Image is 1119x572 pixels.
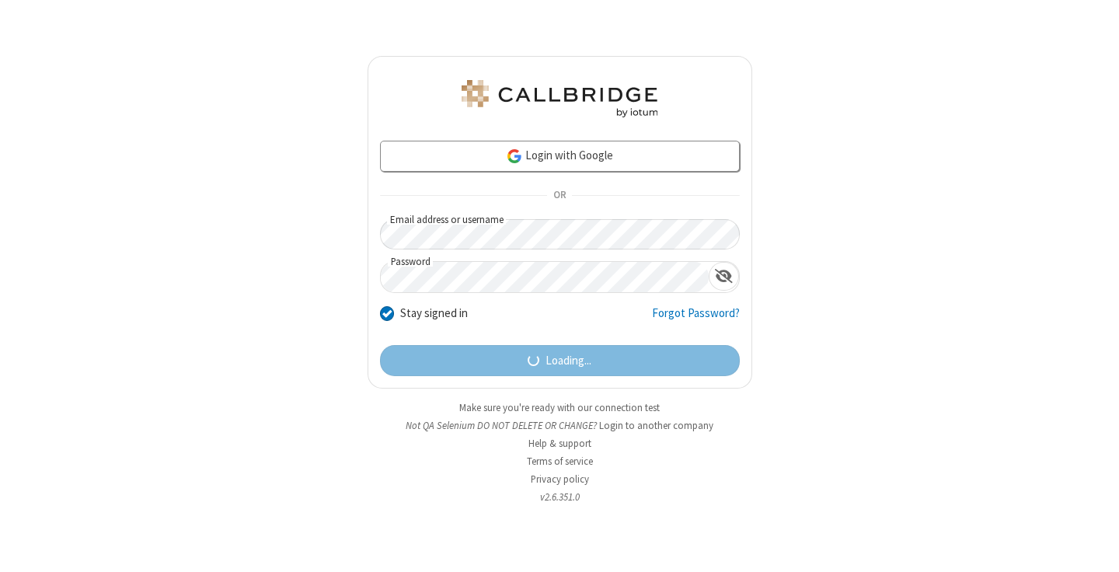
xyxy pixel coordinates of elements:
[506,148,523,165] img: google-icon.png
[528,437,591,450] a: Help & support
[459,401,660,414] a: Make sure you're ready with our connection test
[368,418,752,433] li: Not QA Selenium DO NOT DELETE OR CHANGE?
[400,305,468,323] label: Stay signed in
[458,80,661,117] img: QA Selenium DO NOT DELETE OR CHANGE
[599,418,713,433] button: Login to another company
[547,185,572,207] span: OR
[381,262,709,292] input: Password
[652,305,740,334] a: Forgot Password?
[380,345,740,376] button: Loading...
[380,141,740,172] a: Login with Google
[527,455,593,468] a: Terms of service
[368,490,752,504] li: v2.6.351.0
[380,219,740,249] input: Email address or username
[531,473,589,486] a: Privacy policy
[1080,532,1107,561] iframe: Chat
[546,352,591,370] span: Loading...
[709,262,739,291] div: Show password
